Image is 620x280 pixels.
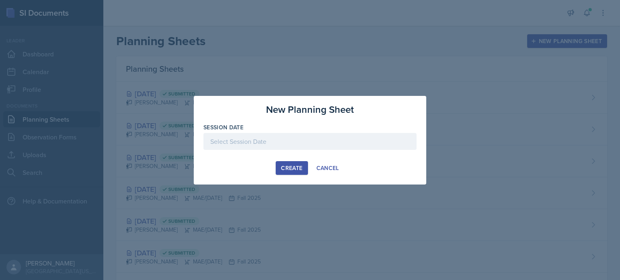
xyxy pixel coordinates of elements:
[311,161,344,175] button: Cancel
[281,165,302,171] div: Create
[276,161,308,175] button: Create
[203,123,243,131] label: Session Date
[316,165,339,171] div: Cancel
[266,102,354,117] h3: New Planning Sheet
